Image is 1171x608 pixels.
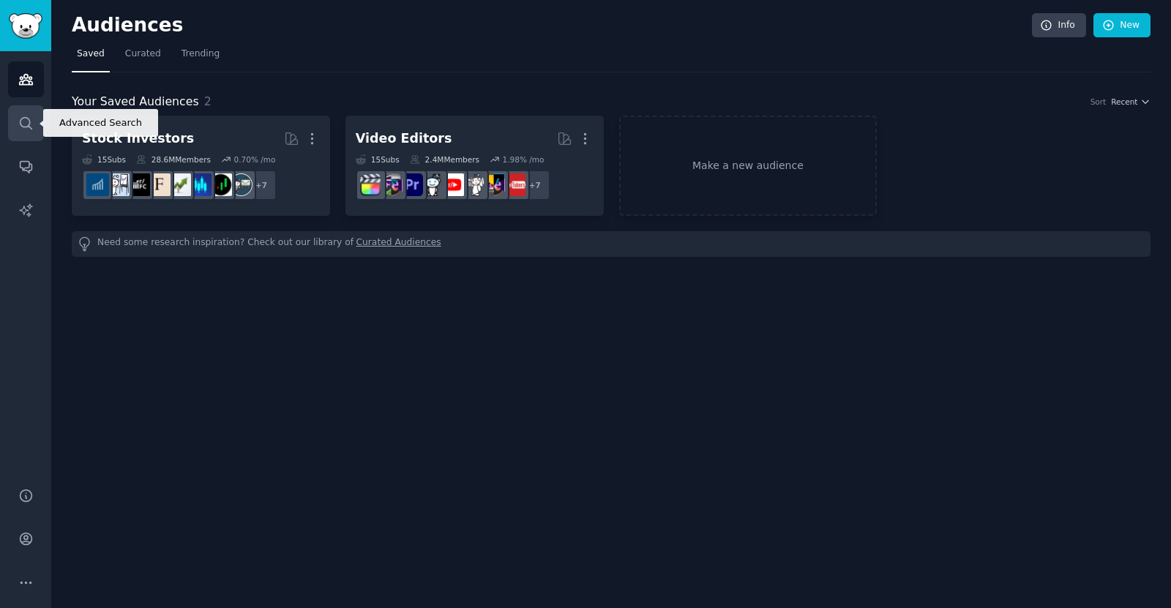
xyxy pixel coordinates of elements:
[136,154,211,165] div: 28.6M Members
[82,154,126,165] div: 15 Sub s
[503,154,545,165] div: 1.98 % /mo
[176,42,225,72] a: Trending
[520,170,550,200] div: + 7
[619,116,878,216] a: Make a new audience
[230,173,252,196] img: stocks
[356,154,400,165] div: 15 Sub s
[356,130,452,148] div: Video Editors
[72,93,199,111] span: Your Saved Audiences
[182,48,220,61] span: Trending
[345,116,604,216] a: Video Editors15Subs2.4MMembers1.98% /mo+7NewTubersVideoEditingvideographyyoutubersgopropremiereed...
[462,173,485,196] img: videography
[482,173,505,196] img: VideoEditing
[1032,13,1086,38] a: Info
[359,173,382,196] img: finalcutpro
[380,173,403,196] img: editors
[1093,13,1151,38] a: New
[356,236,441,252] a: Curated Audiences
[1111,97,1151,107] button: Recent
[82,130,194,148] div: Stock Investors
[189,173,212,196] img: StockMarket
[503,173,525,196] img: NewTubers
[421,173,444,196] img: gopro
[120,42,166,72] a: Curated
[107,173,130,196] img: options
[72,42,110,72] a: Saved
[233,154,275,165] div: 0.70 % /mo
[168,173,191,196] img: investing
[441,173,464,196] img: youtubers
[9,13,42,39] img: GummySearch logo
[209,173,232,196] img: Daytrading
[86,173,109,196] img: dividends
[72,116,330,216] a: Stock Investors15Subs28.6MMembers0.70% /mo+7stocksDaytradingStockMarketinvestingfinanceFinancialC...
[72,14,1032,37] h2: Audiences
[72,231,1151,257] div: Need some research inspiration? Check out our library of
[148,173,171,196] img: finance
[246,170,277,200] div: + 7
[125,48,161,61] span: Curated
[400,173,423,196] img: premiere
[77,48,105,61] span: Saved
[204,94,212,108] span: 2
[1090,97,1107,107] div: Sort
[127,173,150,196] img: FinancialCareers
[1111,97,1137,107] span: Recent
[410,154,479,165] div: 2.4M Members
